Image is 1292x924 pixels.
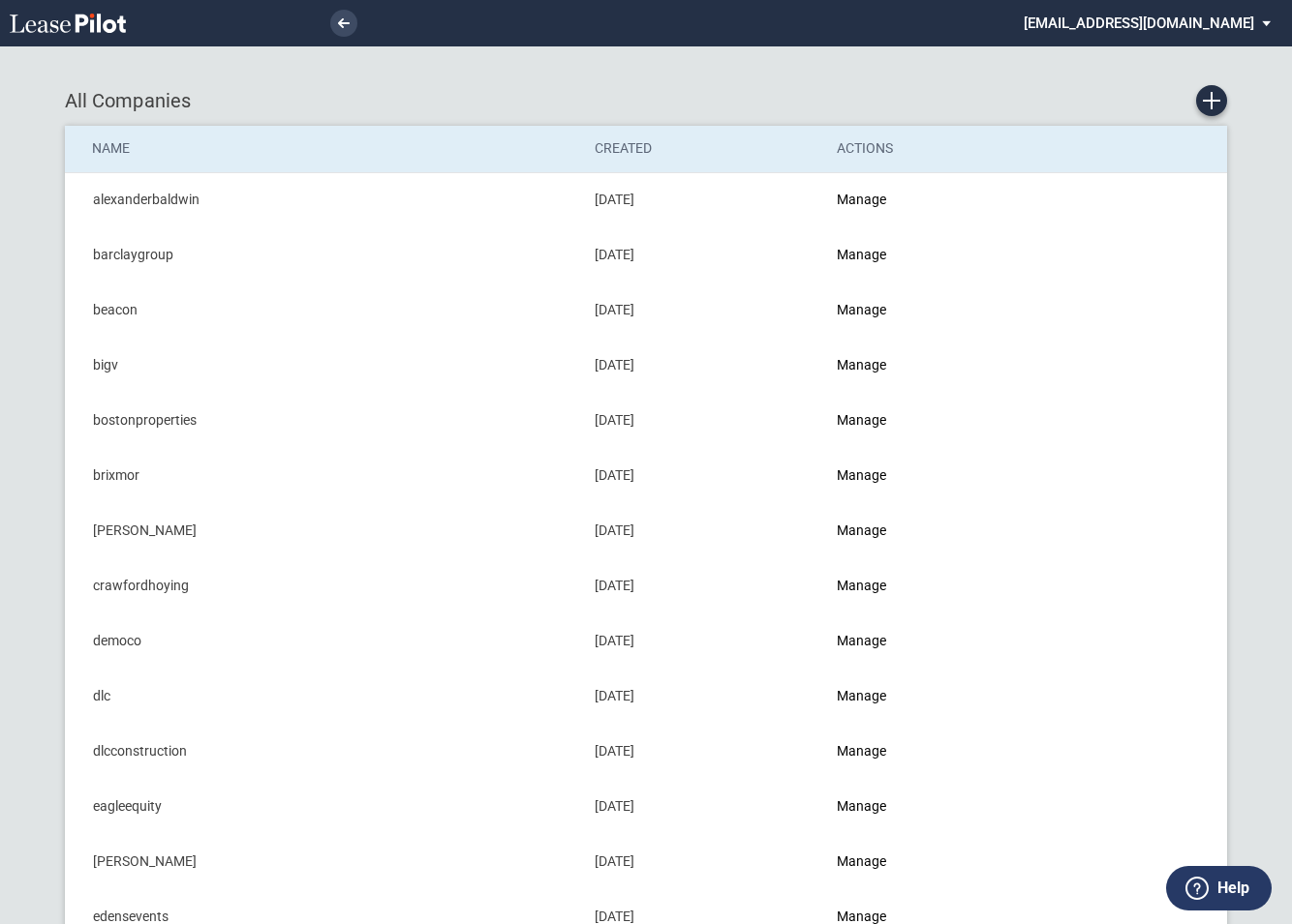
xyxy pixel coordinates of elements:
[581,558,823,613] td: [DATE]
[581,172,823,227] td: [DATE]
[581,283,823,338] td: [DATE]
[65,448,581,503] td: brixmor
[65,227,581,283] td: barclaygroup
[581,448,823,503] td: [DATE]
[581,613,823,669] td: [DATE]
[65,779,581,834] td: eagleequity
[1196,85,1227,116] a: Create new Company
[65,503,581,558] td: [PERSON_NAME]
[837,192,886,207] a: Manage
[65,613,581,669] td: democo
[1166,866,1272,910] button: Help
[581,779,823,834] td: [DATE]
[581,503,823,558] td: [DATE]
[837,412,886,428] a: Manage
[65,126,581,172] th: Name
[65,558,581,613] td: crawfordhoying
[837,522,886,538] a: Manage
[581,227,823,283] td: [DATE]
[837,909,886,924] a: Manage
[837,688,886,703] a: Manage
[65,724,581,779] td: dlcconstruction
[837,798,886,814] a: Manage
[581,126,823,172] th: Created
[837,357,886,373] a: Manage
[581,834,823,889] td: [DATE]
[65,338,581,393] td: bigv
[837,743,886,759] a: Manage
[837,302,886,317] a: Manage
[837,853,886,869] a: Manage
[837,578,886,593] a: Manage
[823,126,1062,172] th: Actions
[65,393,581,448] td: bostonproperties
[65,172,581,227] td: alexanderbaldwin
[837,467,886,483] a: Manage
[837,633,886,648] a: Manage
[581,338,823,393] td: [DATE]
[65,85,1228,116] div: All Companies
[1217,876,1249,901] label: Help
[581,724,823,779] td: [DATE]
[65,283,581,338] td: beacon
[581,669,823,724] td: [DATE]
[65,834,581,889] td: [PERSON_NAME]
[837,247,886,262] a: Manage
[65,669,581,724] td: dlc
[581,393,823,448] td: [DATE]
